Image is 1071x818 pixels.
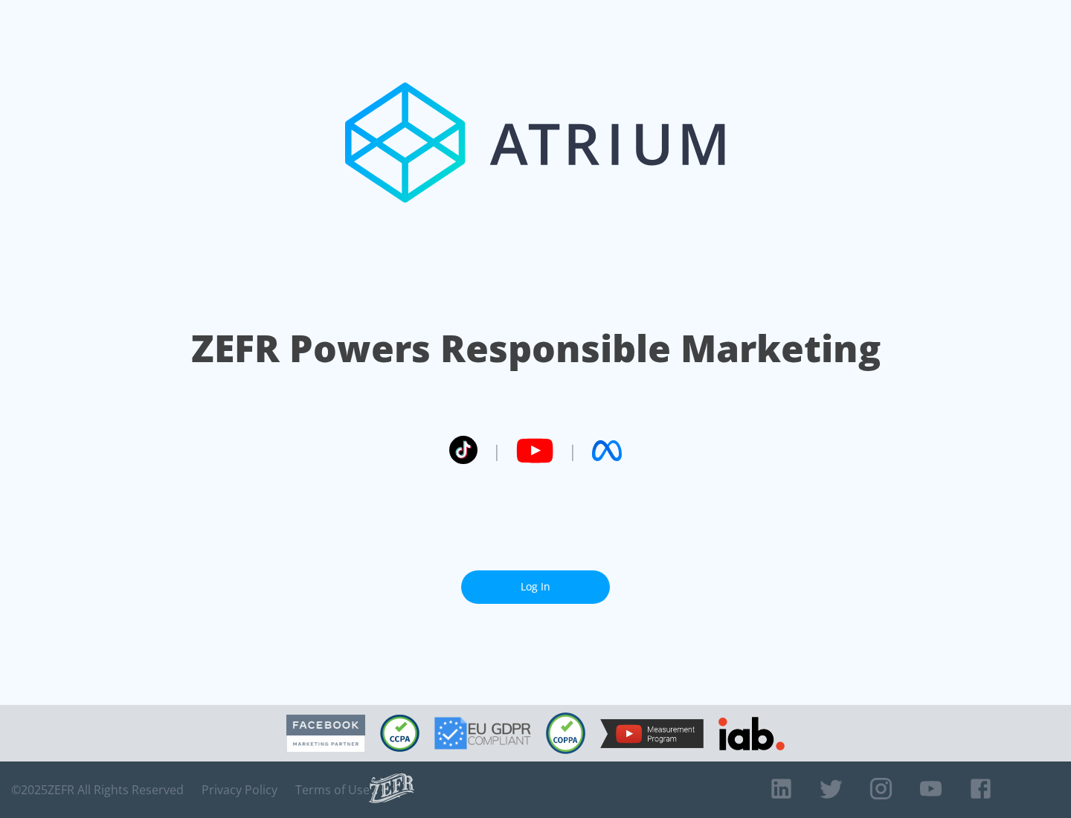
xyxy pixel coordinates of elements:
img: COPPA Compliant [546,712,585,754]
img: CCPA Compliant [380,715,419,752]
img: YouTube Measurement Program [600,719,704,748]
img: Facebook Marketing Partner [286,715,365,753]
a: Log In [461,570,610,604]
span: | [492,439,501,462]
span: | [568,439,577,462]
h1: ZEFR Powers Responsible Marketing [191,323,881,374]
img: GDPR Compliant [434,717,531,750]
span: © 2025 ZEFR All Rights Reserved [11,782,184,797]
img: IAB [718,717,785,750]
a: Terms of Use [295,782,370,797]
a: Privacy Policy [202,782,277,797]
